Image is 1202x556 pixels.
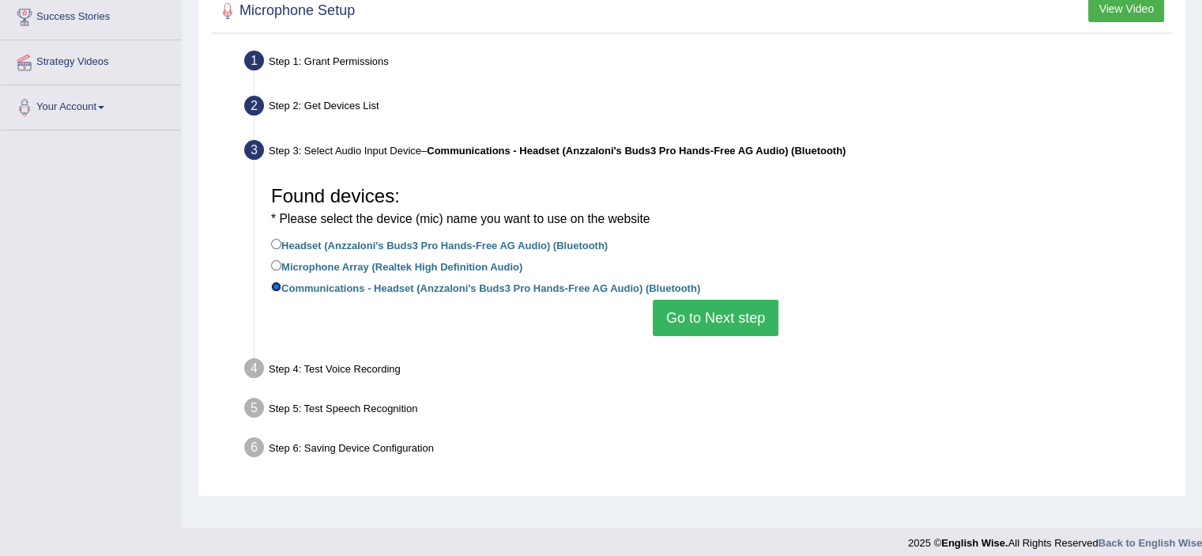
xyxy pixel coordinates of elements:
[237,46,1178,81] div: Step 1: Grant Permissions
[421,145,846,157] span: –
[271,260,281,270] input: Microphone Array (Realtek High Definition Audio)
[237,354,1178,388] div: Step 4: Test Voice Recording
[271,236,608,253] label: Headset (Anzzaloni's Buds3 Pro Hands-Free AG Audio) (Bluetooth)
[271,282,281,292] input: Communications - Headset (Anzzaloni's Buds3 Pro Hands-Free AG Audio) (Bluetooth)
[271,212,650,225] small: * Please select the device (mic) name you want to use on the website
[237,135,1178,170] div: Step 3: Select Audio Input Device
[1,40,181,80] a: Strategy Videos
[237,91,1178,126] div: Step 2: Get Devices List
[653,300,778,336] button: Go to Next step
[941,537,1008,549] strong: English Wise.
[271,239,281,249] input: Headset (Anzzaloni's Buds3 Pro Hands-Free AG Audio) (Bluetooth)
[908,528,1202,550] div: 2025 © All Rights Reserved
[237,433,1178,467] div: Step 6: Saving Device Configuration
[271,278,700,296] label: Communications - Headset (Anzzaloni's Buds3 Pro Hands-Free AG Audio) (Bluetooth)
[427,145,846,157] b: Communications - Headset (Anzzaloni's Buds3 Pro Hands-Free AG Audio) (Bluetooth)
[1,85,181,125] a: Your Account
[271,257,522,274] label: Microphone Array (Realtek High Definition Audio)
[237,393,1178,428] div: Step 5: Test Speech Recognition
[1098,537,1202,549] a: Back to English Wise
[271,186,1160,228] h3: Found devices:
